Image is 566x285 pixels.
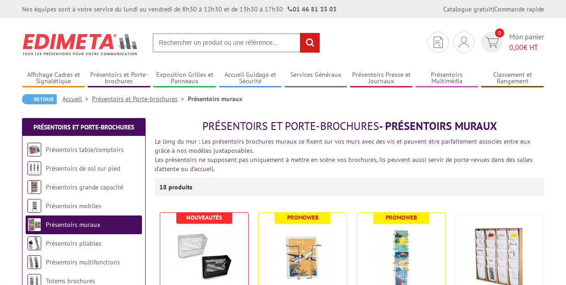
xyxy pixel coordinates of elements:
[22,5,337,14] div: Nos équipes sont à votre service du lundi au vendredi de 8h30 à 12h30 et de 13h30 à 17h30
[27,237,41,250] img: Présentoirs pliables
[27,199,41,213] img: Présentoirs mobiles
[27,218,41,231] img: Présentoirs muraux
[155,137,530,155] font: Le long du mur : Les présentoirs brochures muraux se fixent sur vos murs avec des vis et peuvent ...
[509,42,544,53] span: € HT
[459,37,469,48] img: devis rapide
[46,239,101,247] a: Présentoirs pliables
[27,255,41,269] img: Présentoirs multifonctions
[479,32,544,53] a: devis rapide 0 Mon panier 0,00€ HT
[509,32,544,53] span: Mon panier
[46,183,123,191] a: Présentoirs grande capacité
[481,71,544,86] a: Classement et Rangement
[443,5,544,14] div: |
[152,33,320,53] input: Rechercher un produit ou une référence...
[22,94,57,104] a: Retour
[27,180,41,194] img: Présentoirs grande capacité
[284,71,348,86] a: Services Généraux
[46,164,120,172] a: Présentoirs de sol sur pied
[33,123,134,131] a: Présentoirs et Porte-brochures
[46,220,100,229] a: Présentoirs muraux
[46,202,101,210] a: Présentoirs mobiles
[87,71,151,86] a: Présentoirs et Porte-brochures
[288,5,337,13] strong: 01 46 81 33 03
[27,161,41,175] img: Présentoirs de sol sur pied
[186,214,222,221] b: Nouveautés
[27,143,41,156] img: Présentoirs table/comptoirs
[415,71,479,86] a: Présentoirs Multimédia
[155,120,544,132] h1: - Présentoirs muraux
[509,43,523,52] span: 0,00
[46,145,124,154] a: Présentoirs table/comptoirs
[155,156,533,173] font: Les présentoirs ne supposent pas uniquement à mettre en scène vos brochures, ils peuvent aussi se...
[287,214,319,221] b: Promoweb
[22,71,85,86] a: Affichage Cadres et Signalétique
[443,5,493,13] a: Catalogue gratuit
[202,119,379,133] span: Présentoirs et Porte-brochures
[495,28,504,38] span: 0
[434,37,443,48] img: devis rapide
[350,71,413,86] a: Présentoirs Presse et Journaux
[46,258,120,266] a: Présentoirs multifonctions
[494,5,544,13] a: Commande rapide
[485,37,499,48] img: devis rapide
[92,95,188,103] a: Présentoirs et Porte-brochures
[188,94,242,103] li: Présentoirs muraux
[46,277,95,285] a: Totems brochures
[22,27,139,61] img: Edimeta
[219,71,282,86] a: Accueil Guidage et Sécurité
[386,214,417,221] b: Promoweb
[62,95,92,103] a: Accueil
[300,33,320,53] input: rechercher
[153,71,216,86] a: Exposition Grilles et Panneaux
[159,178,194,196] p: 18 produits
